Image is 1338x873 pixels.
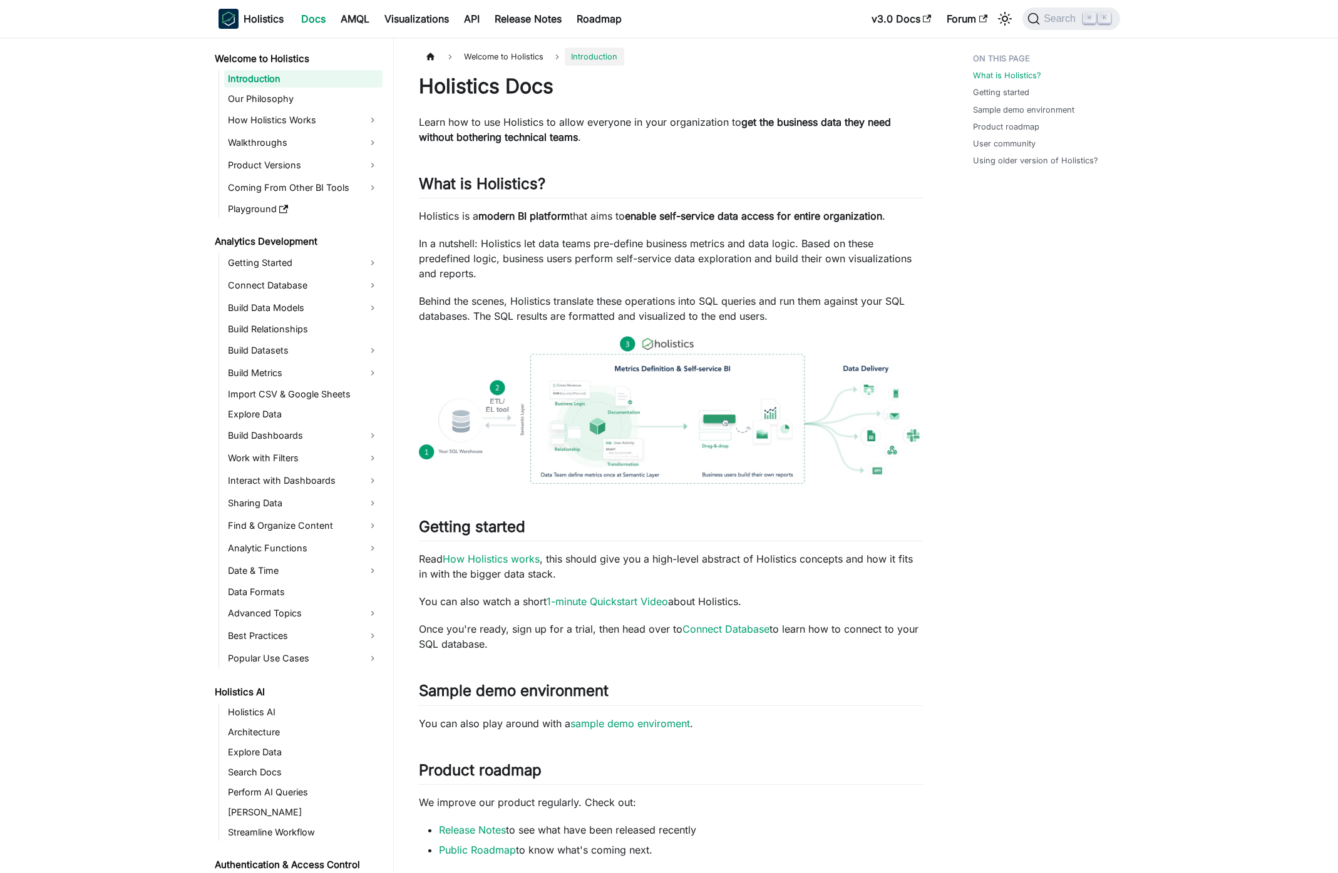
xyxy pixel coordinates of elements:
[244,11,284,26] b: Holistics
[224,603,383,623] a: Advanced Topics
[224,824,383,841] a: Streamline Workflow
[864,9,939,29] a: v3.0 Docs
[973,138,1036,150] a: User community
[439,822,923,837] li: to see what have been released recently
[224,253,383,273] a: Getting Started
[439,844,516,856] a: Public Roadmap
[224,763,383,781] a: Search Docs
[224,70,383,88] a: Introduction
[224,426,383,446] a: Build Dashboards
[973,155,1098,166] a: Using older version of Holistics?
[224,804,383,821] a: [PERSON_NAME]
[419,795,923,810] p: We improve our product regularly. Check out:
[224,406,383,423] a: Explore Data
[478,210,570,222] strong: modern BI platform
[224,723,383,741] a: Architecture
[569,9,629,29] a: Roadmap
[973,86,1029,98] a: Getting started
[973,104,1074,116] a: Sample demo environment
[219,9,239,29] img: Holistics
[224,493,383,513] a: Sharing Data
[224,320,383,338] a: Build Relationships
[973,69,1041,81] a: What is Holistics?
[224,340,383,360] a: Build Datasets
[570,717,690,730] a: sample demo enviroment
[419,175,923,198] h2: What is Holistics?
[939,9,995,29] a: Forum
[224,385,383,403] a: Import CSV & Google Sheets
[1083,13,1096,24] kbd: ⌘
[973,121,1039,133] a: Product roadmap
[224,583,383,601] a: Data Formats
[224,178,383,198] a: Coming From Other BI Tools
[625,210,882,222] strong: enable self-service data access for entire organization
[224,471,383,491] a: Interact with Dashboards
[439,842,923,857] li: to know what's coming next.
[419,208,923,223] p: Holistics is a that aims to .
[487,9,569,29] a: Release Notes
[443,553,540,565] a: How Holistics works
[224,648,383,668] a: Popular Use Cases
[419,518,923,541] h2: Getting started
[419,761,923,785] h2: Product roadmap
[419,48,923,66] nav: Breadcrumbs
[211,233,383,250] a: Analytics Development
[224,743,383,761] a: Explore Data
[224,155,383,175] a: Product Versions
[224,448,383,468] a: Work with Filters
[224,275,383,295] a: Connect Database
[547,595,668,608] a: 1-minute Quickstart Video
[1098,13,1111,24] kbd: K
[439,824,506,836] a: Release Notes
[211,683,383,701] a: Holistics AI
[419,594,923,609] p: You can also watch a short about Holistics.
[1040,13,1083,24] span: Search
[224,133,383,153] a: Walkthroughs
[224,626,383,646] a: Best Practices
[333,9,377,29] a: AMQL
[419,551,923,581] p: Read , this should give you a high-level abstract of Holistics concepts and how it fits in with t...
[419,716,923,731] p: You can also play around with a .
[219,9,284,29] a: HolisticsHolistics
[224,538,383,558] a: Analytic Functions
[682,623,769,635] a: Connect Database
[224,298,383,318] a: Build Data Models
[294,9,333,29] a: Docs
[224,110,383,130] a: How Holistics Works
[419,74,923,99] h1: Holistics Docs
[419,48,443,66] a: Home page
[419,294,923,324] p: Behind the scenes, Holistics translate these operations into SQL queries and run them against you...
[211,50,383,68] a: Welcome to Holistics
[565,48,624,66] span: Introduction
[224,200,383,218] a: Playground
[224,784,383,801] a: Perform AI Queries
[458,48,550,66] span: Welcome to Holistics
[995,9,1015,29] button: Switch between dark and light mode (currently light mode)
[456,9,487,29] a: API
[419,621,923,651] p: Once you're ready, sign up for a trial, then head over to to learn how to connect to your SQL dat...
[1022,8,1119,30] button: Search (Command+K)
[224,561,383,581] a: Date & Time
[419,682,923,705] h2: Sample demo environment
[206,38,394,873] nav: Docs sidebar
[224,703,383,721] a: Holistics AI
[419,336,923,484] img: How Holistics fits in your Data Stack
[419,236,923,281] p: In a nutshell: Holistics let data teams pre-define business metrics and data logic. Based on thes...
[419,115,923,145] p: Learn how to use Holistics to allow everyone in your organization to .
[224,516,383,536] a: Find & Organize Content
[224,90,383,108] a: Our Philosophy
[377,9,456,29] a: Visualizations
[224,363,383,383] a: Build Metrics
